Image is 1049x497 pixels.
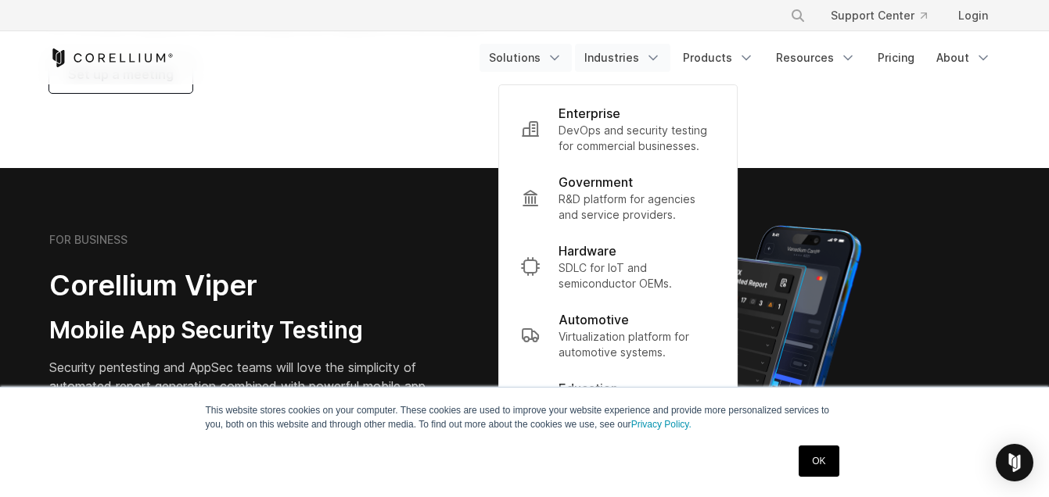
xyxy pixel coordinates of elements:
button: Search [784,2,812,30]
p: DevOps and security testing for commercial businesses. [559,123,715,154]
img: Corellium MATRIX automated report on iPhone showing app vulnerability test results across securit... [652,218,888,492]
div: Navigation Menu [771,2,1001,30]
a: Corellium Home [49,48,174,67]
a: Login [946,2,1001,30]
h2: Corellium Viper [49,268,450,303]
p: Automotive [559,310,629,329]
a: OK [799,445,839,477]
p: Virtualization platform for automotive systems. [559,329,715,360]
p: Hardware [559,241,616,260]
div: Navigation Menu [480,44,1001,72]
a: Resources [767,44,865,72]
div: Open Intercom Messenger [996,444,1033,481]
p: This website stores cookies on your computer. These cookies are used to improve your website expe... [206,403,844,431]
p: R&D platform for agencies and service providers. [559,191,715,223]
p: Enterprise [559,104,620,123]
a: Enterprise DevOps and security testing for commercial businesses. [508,95,727,163]
a: Industries [575,44,670,72]
p: Security pentesting and AppSec teams will love the simplicity of automated report generation comb... [49,358,450,414]
p: SDLC for IoT and semiconductor OEMs. [559,260,715,291]
h3: Mobile App Security Testing [49,316,450,345]
a: Automotive Virtualization platform for automotive systems. [508,301,727,370]
p: Government [559,173,633,191]
a: Government R&D platform for agencies and service providers. [508,163,727,232]
a: Support Center [818,2,939,30]
p: Education [559,379,618,398]
a: Products [674,44,763,72]
a: About [927,44,1001,72]
a: Education Virtual learning for professors and trainers. [508,370,727,438]
a: Privacy Policy. [631,419,692,430]
h6: FOR BUSINESS [49,233,128,247]
a: Pricing [868,44,924,72]
a: Hardware SDLC for IoT and semiconductor OEMs. [508,232,727,301]
a: Solutions [480,44,572,72]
